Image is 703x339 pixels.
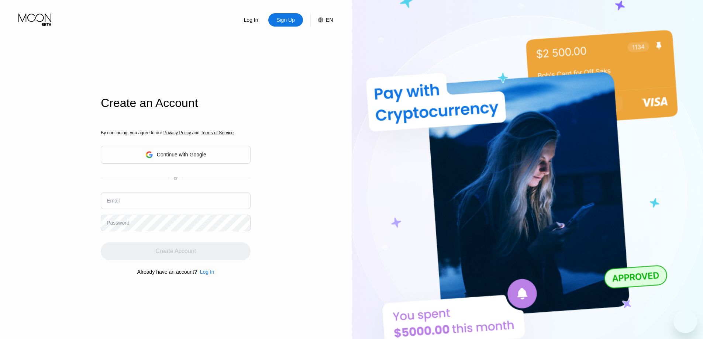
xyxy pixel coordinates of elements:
div: Email [107,198,120,204]
span: Terms of Service [201,130,234,135]
div: Create an Account [101,96,251,110]
div: Sign Up [268,13,303,27]
div: Sign Up [276,16,296,24]
span: Privacy Policy [163,130,191,135]
div: Log In [200,269,214,275]
div: Log In [197,269,214,275]
div: Log In [234,13,268,27]
div: Log In [243,16,259,24]
span: and [191,130,201,135]
div: EN [310,13,333,27]
div: EN [326,17,333,23]
div: Continue with Google [157,152,206,158]
div: Continue with Google [101,146,251,164]
div: By continuing, you agree to our [101,130,251,135]
div: or [174,176,178,181]
iframe: Кнопка запуска окна обмена сообщениями [673,309,697,333]
div: Already have an account? [137,269,197,275]
div: Password [107,220,129,226]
